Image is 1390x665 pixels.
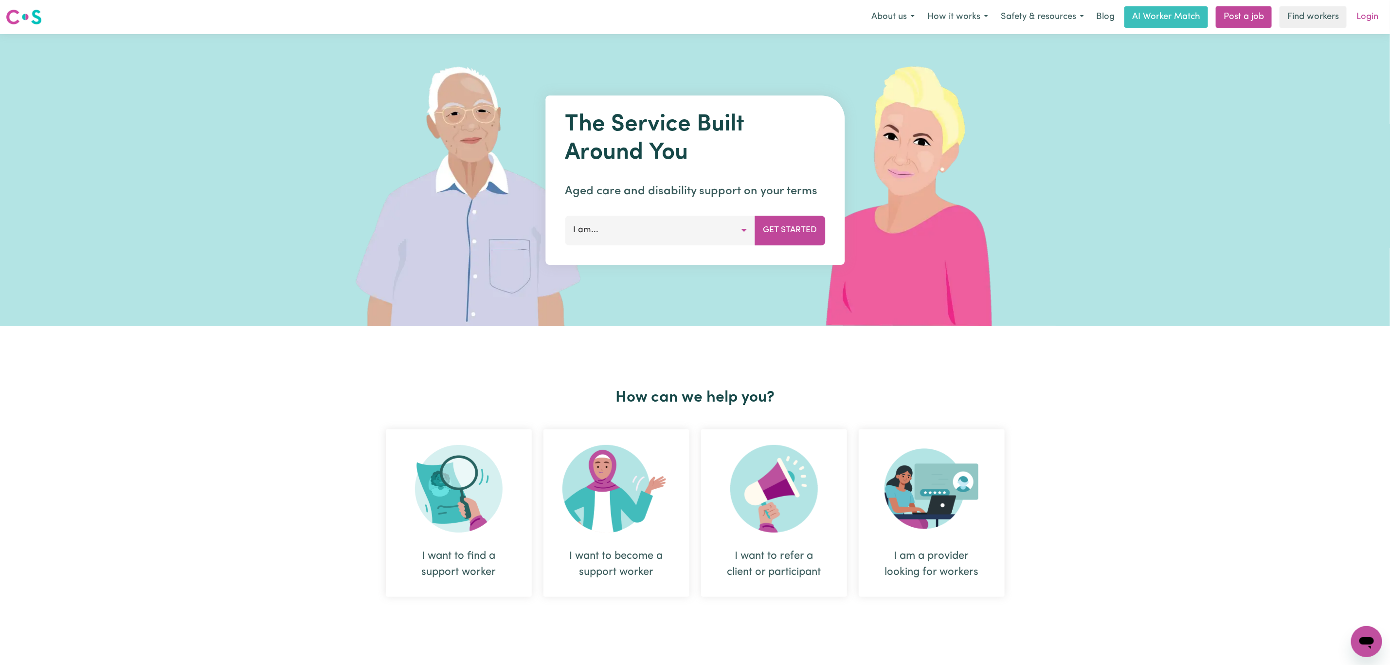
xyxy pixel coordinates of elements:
[386,429,532,597] div: I want to find a support worker
[865,7,921,27] button: About us
[1216,6,1272,28] a: Post a job
[1280,6,1347,28] a: Find workers
[565,183,825,200] p: Aged care and disability support on your terms
[921,7,994,27] button: How it works
[859,429,1005,597] div: I am a provider looking for workers
[6,6,42,28] a: Careseekers logo
[755,216,825,245] button: Get Started
[409,548,508,580] div: I want to find a support worker
[724,548,824,580] div: I want to refer a client or participant
[562,445,670,533] img: Become Worker
[1351,626,1382,657] iframe: Button to launch messaging window, conversation in progress
[565,111,825,167] h1: The Service Built Around You
[380,388,1011,407] h2: How can we help you?
[567,548,666,580] div: I want to become a support worker
[730,445,818,533] img: Refer
[885,445,979,533] img: Provider
[882,548,981,580] div: I am a provider looking for workers
[565,216,755,245] button: I am...
[415,445,503,533] img: Search
[1351,6,1384,28] a: Login
[543,429,689,597] div: I want to become a support worker
[701,429,847,597] div: I want to refer a client or participant
[994,7,1090,27] button: Safety & resources
[1124,6,1208,28] a: AI Worker Match
[6,8,42,26] img: Careseekers logo
[1090,6,1120,28] a: Blog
